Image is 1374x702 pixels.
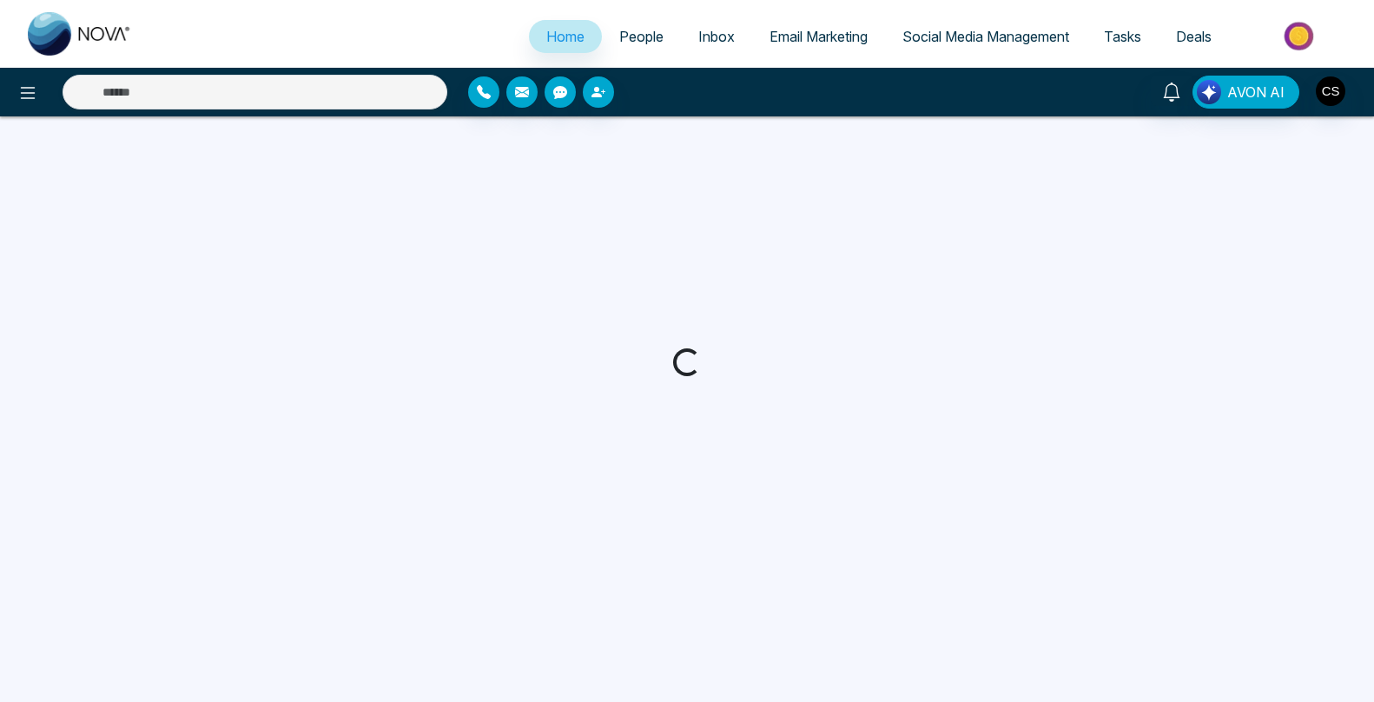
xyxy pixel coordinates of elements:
[1197,80,1221,104] img: Lead Flow
[885,20,1087,53] a: Social Media Management
[752,20,885,53] a: Email Marketing
[28,12,132,56] img: Nova CRM Logo
[1159,20,1229,53] a: Deals
[1316,76,1345,106] img: User Avatar
[1227,82,1285,103] span: AVON AI
[529,20,602,53] a: Home
[698,28,735,45] span: Inbox
[1087,20,1159,53] a: Tasks
[902,28,1069,45] span: Social Media Management
[602,20,681,53] a: People
[546,28,585,45] span: Home
[1238,17,1364,56] img: Market-place.gif
[619,28,664,45] span: People
[1104,28,1141,45] span: Tasks
[1176,28,1212,45] span: Deals
[770,28,868,45] span: Email Marketing
[681,20,752,53] a: Inbox
[1192,76,1299,109] button: AVON AI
